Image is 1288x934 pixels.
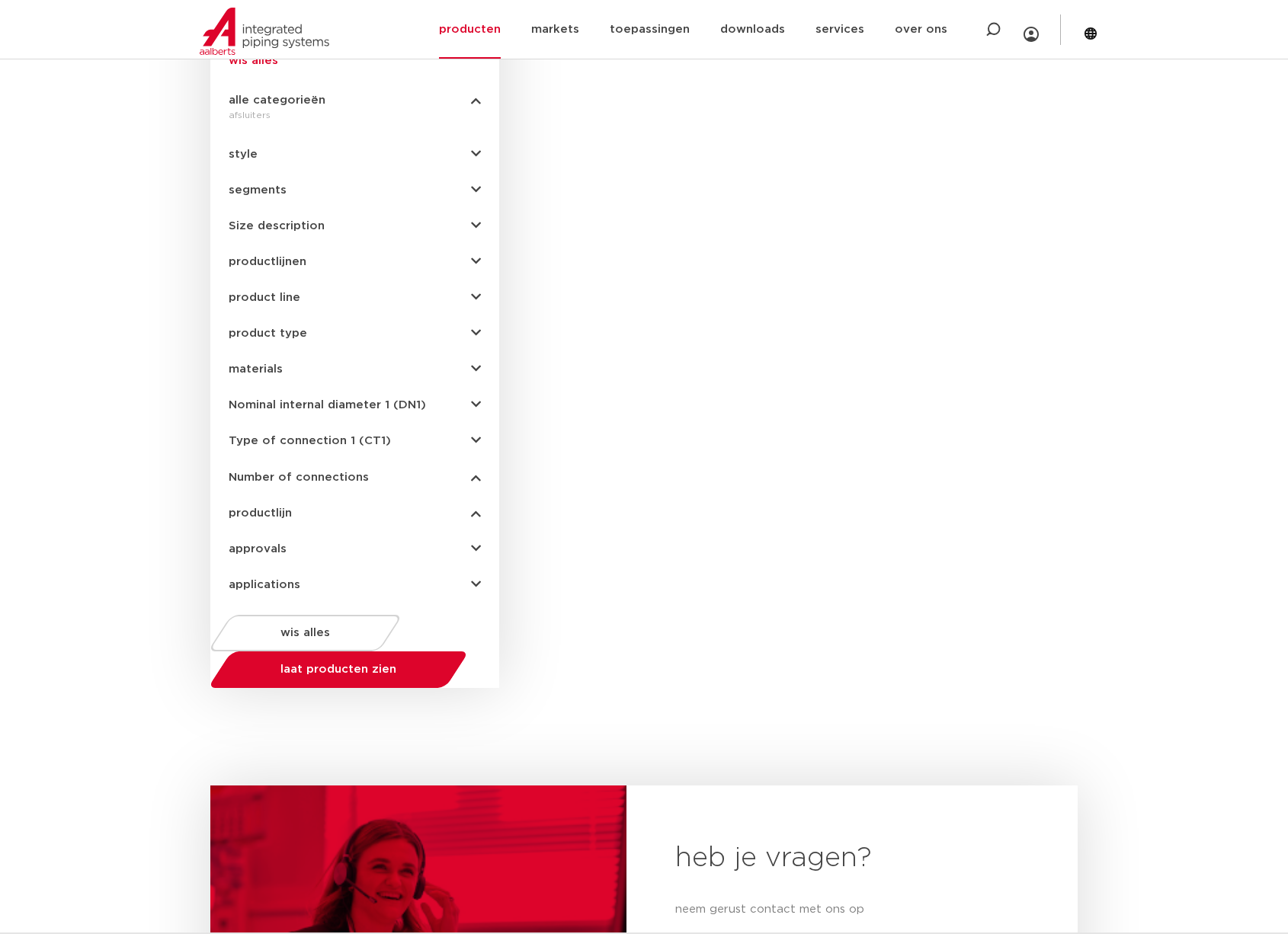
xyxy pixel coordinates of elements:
a: wis alles [219,615,391,651]
button: materials [229,363,481,375]
button: product type [229,328,481,339]
button: laat producten zien [219,651,457,688]
span: productlijn [229,507,292,519]
span: Number of connections [229,472,369,483]
button: approvals [229,543,481,555]
button: applications [229,579,481,590]
span: materials [229,363,283,375]
span: Nominal internal diameter 1 (DN1) [229,399,426,411]
button: product line [229,292,481,303]
span: applications [229,579,300,590]
h2: heb je vragen? [675,840,1029,877]
span: approvals [229,543,287,555]
span: segments [229,184,287,196]
button: Type of connection 1 (CT1) [229,435,481,446]
p: neem gerust contact met ons op [675,900,1029,919]
div: afsluiters [229,106,481,124]
span: alle categorieën [229,94,325,106]
span: style [229,149,258,160]
button: segments [229,184,481,196]
button: Number of connections [229,472,481,483]
span: Size description [229,220,325,232]
button: productlijnen [229,256,481,267]
button: style [229,149,481,160]
button: productlijn [229,507,481,519]
button: Size description [229,220,481,232]
button: alle categorieën [229,94,481,106]
span: productlijnen [229,256,306,267]
span: product line [229,292,300,303]
a: wis alles [229,55,278,66]
button: Nominal internal diameter 1 (DN1) [229,399,481,411]
span: product type [229,328,307,339]
span: Type of connection 1 (CT1) [229,435,391,446]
